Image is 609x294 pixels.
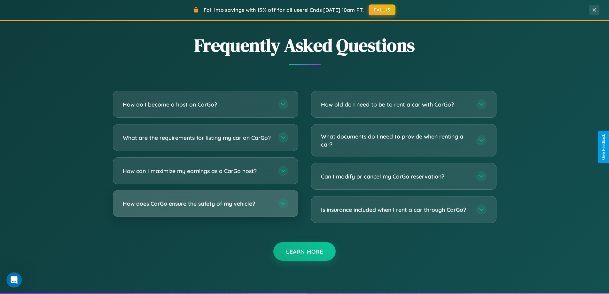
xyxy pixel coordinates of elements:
[369,4,395,15] button: FALL15
[123,100,272,108] h3: How do I become a host on CarGo?
[273,242,336,261] button: Learn More
[123,134,272,142] h3: What are the requirements for listing my car on CarGo?
[321,132,470,148] h3: What documents do I need to provide when renting a car?
[204,7,364,13] span: Fall into savings with 15% off for all users! Ends [DATE] 10am PT.
[123,200,272,208] h3: How does CarGo ensure the safety of my vehicle?
[113,33,496,58] h2: Frequently Asked Questions
[321,206,470,214] h3: Is insurance included when I rent a car through CarGo?
[321,100,470,108] h3: How old do I need to be to rent a car with CarGo?
[123,167,272,175] h3: How can I maximize my earnings as a CarGo host?
[601,134,606,160] div: Give Feedback
[321,172,470,180] h3: Can I modify or cancel my CarGo reservation?
[6,272,22,288] iframe: Intercom live chat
